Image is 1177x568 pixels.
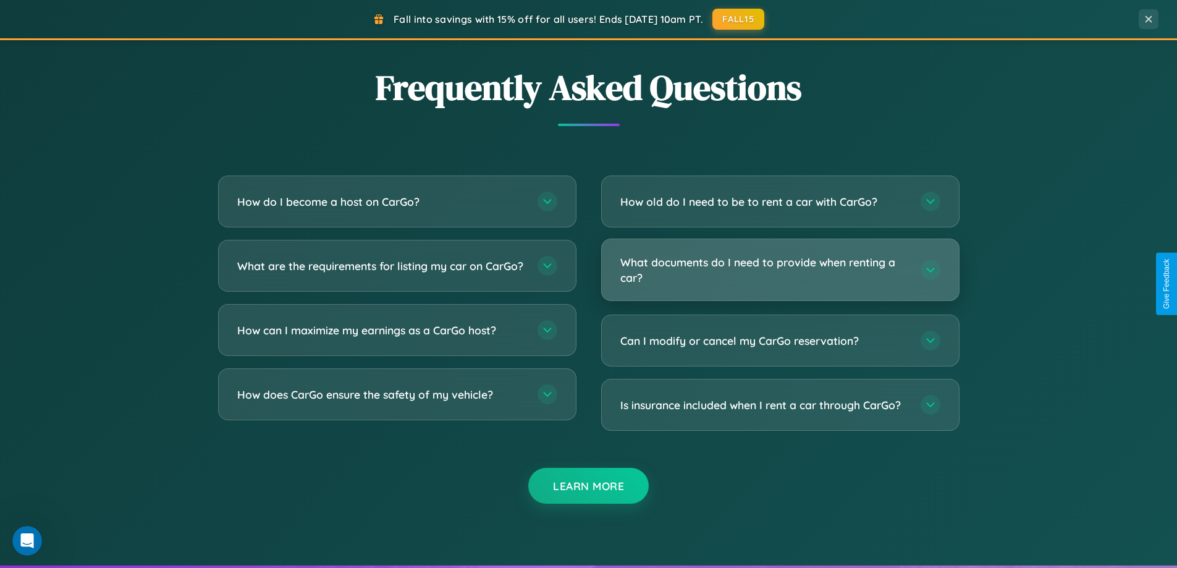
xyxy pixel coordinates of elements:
button: FALL15 [712,9,764,30]
h2: Frequently Asked Questions [218,64,960,111]
div: Give Feedback [1162,259,1171,309]
h3: What are the requirements for listing my car on CarGo? [237,258,525,274]
h3: Can I modify or cancel my CarGo reservation? [620,333,908,349]
h3: How can I maximize my earnings as a CarGo host? [237,323,525,338]
iframe: Intercom live chat [12,526,42,556]
h3: How do I become a host on CarGo? [237,194,525,210]
h3: How old do I need to be to rent a car with CarGo? [620,194,908,210]
h3: How does CarGo ensure the safety of my vehicle? [237,387,525,402]
button: Learn More [528,468,649,504]
span: Fall into savings with 15% off for all users! Ends [DATE] 10am PT. [394,13,703,25]
h3: Is insurance included when I rent a car through CarGo? [620,397,908,413]
h3: What documents do I need to provide when renting a car? [620,255,908,285]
